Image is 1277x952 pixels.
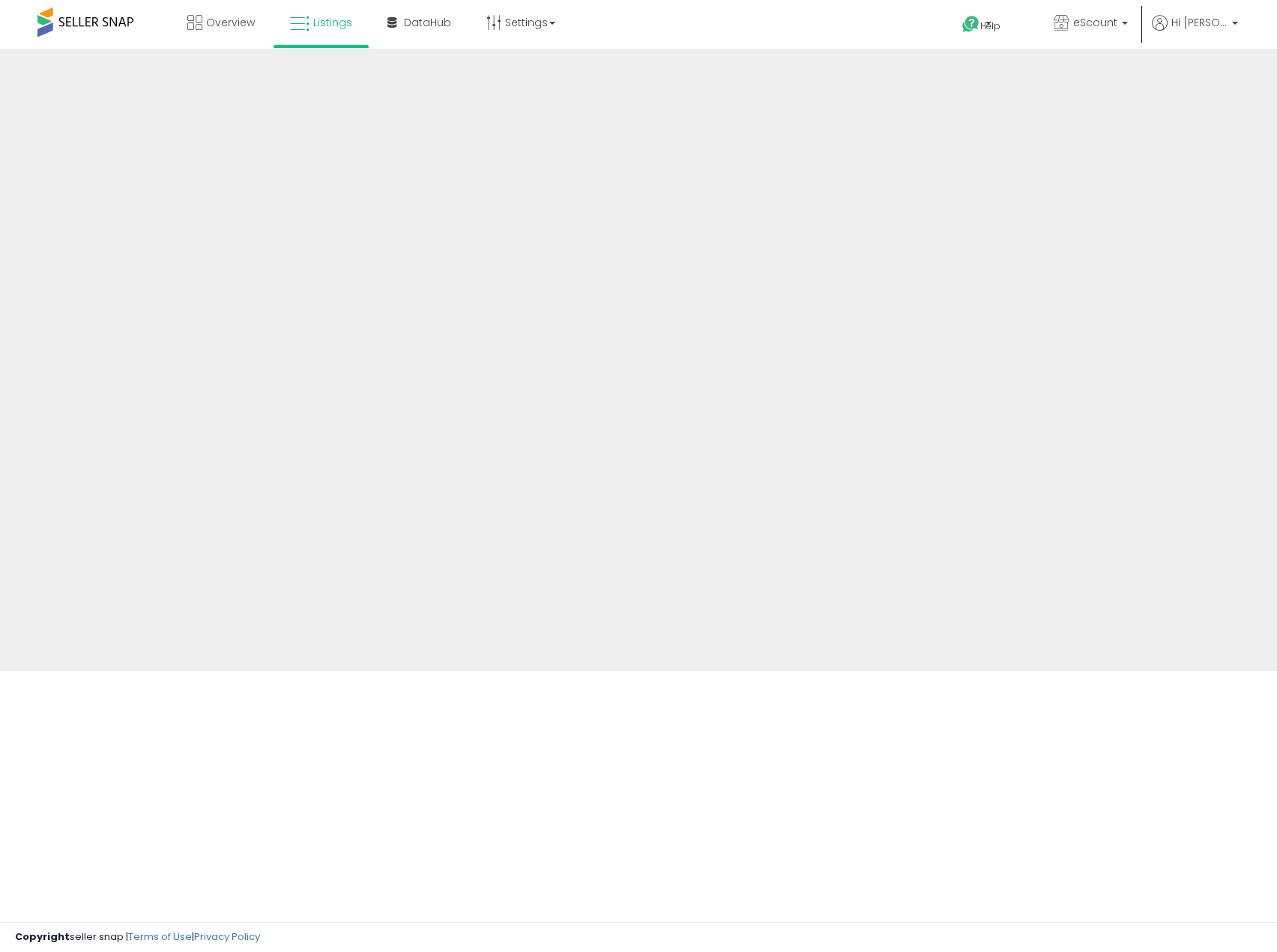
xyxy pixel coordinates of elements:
[1171,15,1228,30] span: Hi [PERSON_NAME]
[1073,15,1117,30] span: eScount
[404,15,451,30] span: DataHub
[1152,15,1238,49] a: Hi [PERSON_NAME]
[950,4,1030,49] a: Help
[961,15,980,34] i: Get Help
[206,15,255,30] span: Overview
[980,19,1000,32] span: Help
[313,15,352,30] span: Listings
